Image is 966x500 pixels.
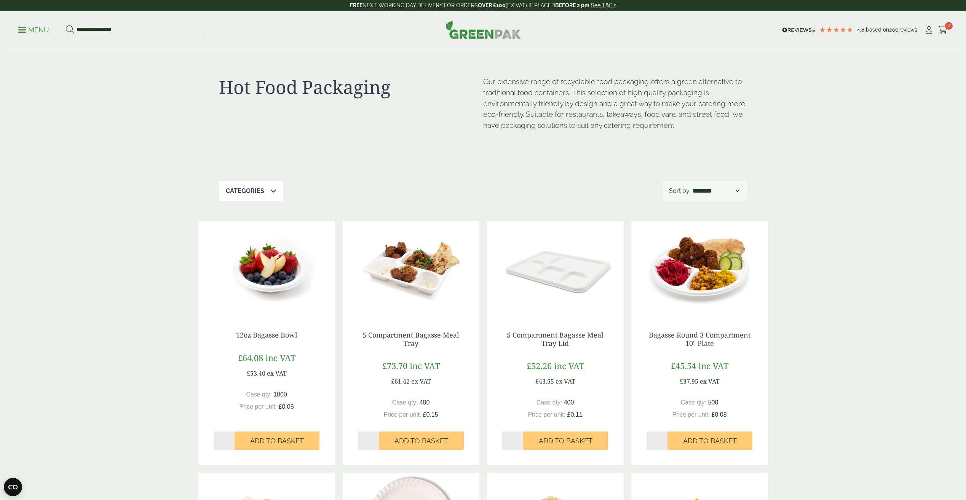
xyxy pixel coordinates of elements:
span: ex VAT [267,369,287,377]
a: 12oz Bagasse Bowl [236,330,297,339]
button: Add to Basket [379,432,464,450]
img: 2820028E 12oz Bagasse Round Bowl with Food [198,221,335,316]
p: [URL][DOMAIN_NAME] [483,138,484,139]
a: Menu [18,25,49,33]
p: Our extensive range of recyclable food packaging offers a green alternative to traditional food c... [483,76,747,131]
p: Categories [226,186,264,196]
span: inc VAT [554,360,584,371]
span: inc VAT [698,360,728,371]
strong: BEFORE 2 pm [555,2,589,8]
img: 2830014 Bagasse Round Plate 3 compartment with food [631,221,768,316]
strong: FREE [350,2,362,8]
span: Case qty: [681,399,707,406]
button: Add to Basket [667,432,752,450]
span: 400 [564,399,574,406]
i: Cart [938,26,948,34]
span: Case qty: [246,391,272,398]
span: ex VAT [411,377,431,385]
strong: OVER £100 [478,2,506,8]
div: 4.79 Stars [819,26,853,33]
p: Sort by [669,186,690,196]
span: 1000 [273,391,287,398]
span: £64.08 [238,352,263,363]
span: £0.08 [712,411,727,418]
span: inc VAT [410,360,440,371]
span: reviews [899,27,917,33]
img: 5 Compartment Bagasse Meal Tray with food contents 2320028BA [343,221,479,316]
button: Add to Basket [523,432,608,450]
button: Open CMP widget [4,478,22,496]
a: 5 Compartment Bagasse Meal Tray [362,330,459,348]
span: Add to Basket [539,437,592,445]
span: £43.55 [535,377,554,385]
span: Based on [866,27,889,33]
span: Add to Basket [683,437,737,445]
img: GreenPak Supplies [445,21,521,39]
span: Price per unit: [672,411,710,418]
span: £52.26 [527,360,552,371]
span: Price per unit: [528,411,565,418]
span: 0 [945,22,953,30]
span: 4.8 [857,27,866,33]
button: Add to Basket [235,432,319,450]
span: 200 [889,27,899,33]
span: Case qty: [392,399,418,406]
a: 5 Compartment Bagasse Meal Tray Lid [507,330,604,348]
span: inc VAT [265,352,295,363]
span: £37.95 [680,377,698,385]
i: My Account [924,26,934,34]
span: £0.15 [423,411,438,418]
span: Case qty: [536,399,562,406]
span: £45.54 [671,360,696,371]
span: 400 [420,399,430,406]
a: 0 [938,24,948,36]
span: ex VAT [700,377,720,385]
span: 500 [708,399,719,406]
select: Shop order [691,186,741,196]
span: £73.70 [382,360,407,371]
span: Price per unit: [383,411,421,418]
span: £53.40 [247,369,265,377]
span: £61.42 [391,377,410,385]
h1: Hot Food Packaging [219,76,483,98]
span: £0.11 [567,411,583,418]
span: ex VAT [556,377,575,385]
span: Add to Basket [250,437,304,445]
span: Price per unit: [239,403,277,410]
a: Bagasse Round 3 Compartment 10" Plate [649,330,750,348]
span: £0.05 [279,403,294,410]
p: Menu [18,25,49,35]
span: Add to Basket [394,437,448,445]
img: REVIEWS.io [782,27,815,33]
a: See T&C's [591,2,616,8]
img: 5 Compartment Bagasse Tray Lid 2320028BC [487,221,624,316]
